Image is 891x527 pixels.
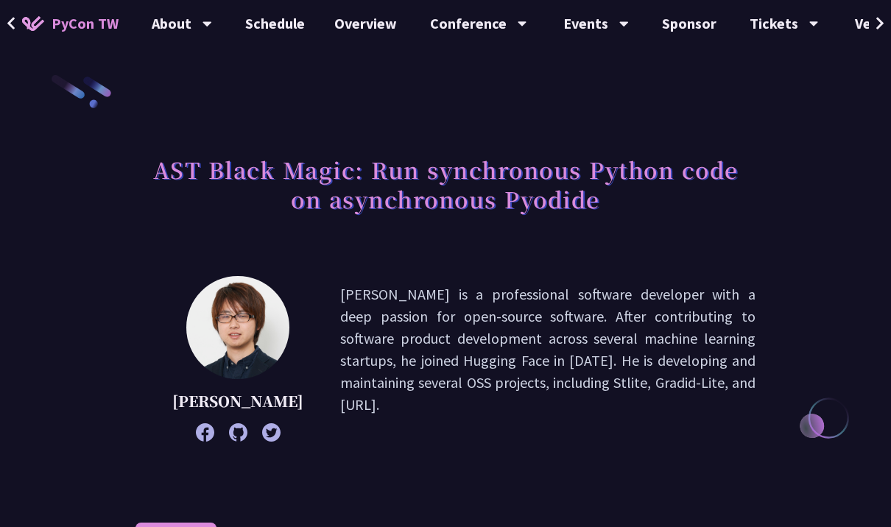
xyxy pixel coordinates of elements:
a: PyCon TW [7,5,133,42]
h1: AST Black Magic: Run synchronous Python code on asynchronous Pyodide [135,147,756,221]
p: [PERSON_NAME] [172,390,303,412]
p: [PERSON_NAME] is a professional software developer with a deep passion for open-source software. ... [340,283,756,434]
img: Yuichiro Tachibana [186,276,289,379]
span: PyCon TW [52,13,119,35]
img: Home icon of PyCon TW 2025 [22,16,44,31]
